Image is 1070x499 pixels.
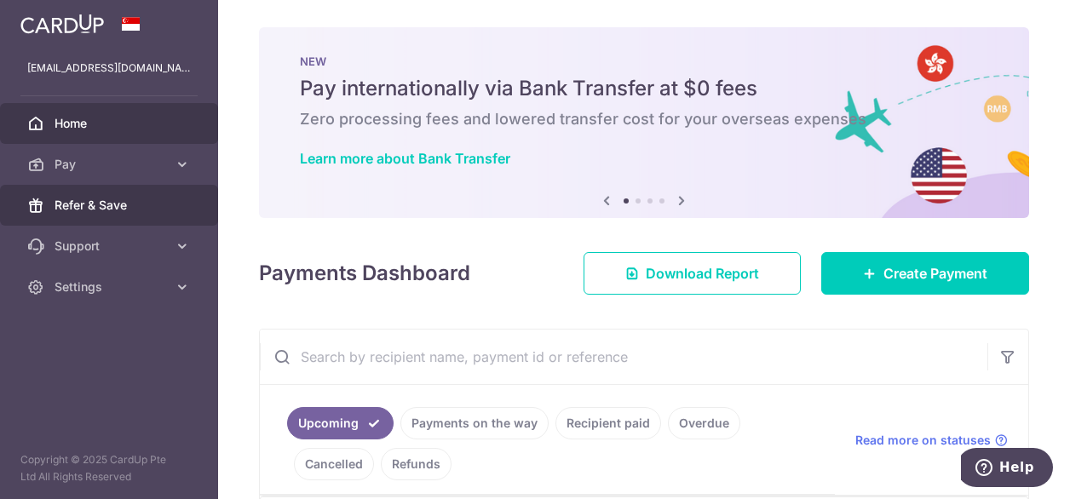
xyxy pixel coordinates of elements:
[294,448,374,480] a: Cancelled
[821,252,1029,295] a: Create Payment
[300,109,988,129] h6: Zero processing fees and lowered transfer cost for your overseas expenses
[300,150,510,167] a: Learn more about Bank Transfer
[300,54,988,68] p: NEW
[855,432,991,449] span: Read more on statuses
[259,258,470,289] h4: Payments Dashboard
[646,263,759,284] span: Download Report
[259,27,1029,218] img: Bank transfer banner
[55,197,167,214] span: Refer & Save
[555,407,661,439] a: Recipient paid
[961,448,1053,490] iframe: Opens a widget where you can find more information
[300,75,988,102] h5: Pay internationally via Bank Transfer at $0 fees
[883,263,987,284] span: Create Payment
[287,407,394,439] a: Upcoming
[20,14,104,34] img: CardUp
[27,60,191,77] p: [EMAIL_ADDRESS][DOMAIN_NAME]
[381,448,452,480] a: Refunds
[668,407,740,439] a: Overdue
[55,278,167,295] span: Settings
[55,238,167,255] span: Support
[260,330,987,384] input: Search by recipient name, payment id or reference
[55,115,167,132] span: Home
[55,156,167,173] span: Pay
[855,432,1008,449] a: Read more on statuses
[584,252,801,295] a: Download Report
[400,407,549,439] a: Payments on the way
